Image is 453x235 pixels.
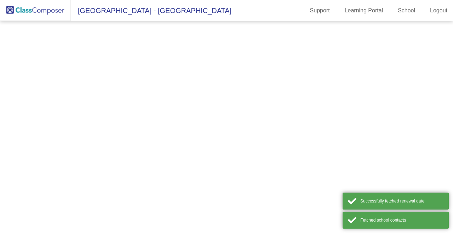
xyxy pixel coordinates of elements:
span: [GEOGRAPHIC_DATA] - [GEOGRAPHIC_DATA] [71,5,231,16]
div: Fetched school contacts [360,217,443,223]
div: Successfully fetched renewal date [360,198,443,204]
a: Logout [424,5,453,16]
a: Learning Portal [339,5,389,16]
a: School [392,5,421,16]
a: Support [304,5,336,16]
